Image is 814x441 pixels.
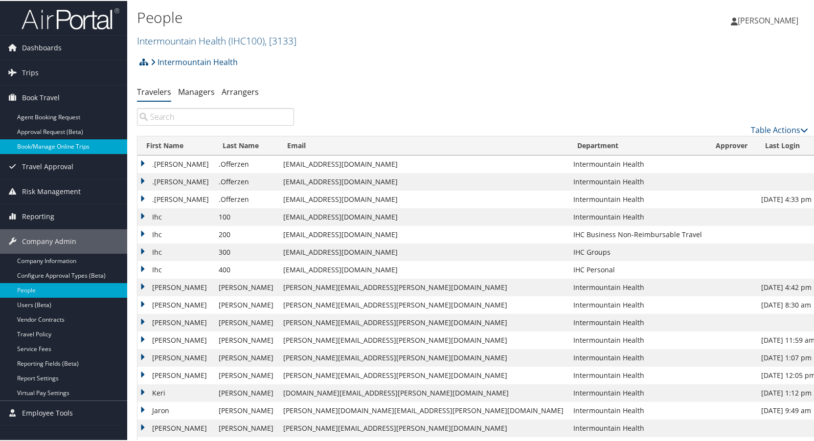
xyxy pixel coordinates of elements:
a: [PERSON_NAME] [731,5,808,34]
td: .[PERSON_NAME] [137,190,214,207]
td: [PERSON_NAME] [214,313,278,331]
td: [EMAIL_ADDRESS][DOMAIN_NAME] [278,243,568,260]
td: Intermountain Health [568,366,707,383]
td: [EMAIL_ADDRESS][DOMAIN_NAME] [278,172,568,190]
td: Intermountain Health [568,383,707,401]
td: Intermountain Health [568,401,707,419]
th: Email: activate to sort column ascending [278,135,568,154]
td: [PERSON_NAME] [214,419,278,436]
td: [PERSON_NAME][EMAIL_ADDRESS][PERSON_NAME][DOMAIN_NAME] [278,419,568,436]
td: [PERSON_NAME] [214,278,278,295]
td: 300 [214,243,278,260]
td: 200 [214,225,278,243]
td: [EMAIL_ADDRESS][DOMAIN_NAME] [278,154,568,172]
td: [PERSON_NAME][EMAIL_ADDRESS][PERSON_NAME][DOMAIN_NAME] [278,366,568,383]
td: Intermountain Health [568,190,707,207]
td: [PERSON_NAME] [137,366,214,383]
td: [PERSON_NAME][EMAIL_ADDRESS][PERSON_NAME][DOMAIN_NAME] [278,313,568,331]
td: [EMAIL_ADDRESS][DOMAIN_NAME] [278,190,568,207]
td: [PERSON_NAME][DOMAIN_NAME][EMAIL_ADDRESS][PERSON_NAME][DOMAIN_NAME] [278,401,568,419]
td: Intermountain Health [568,348,707,366]
td: [PERSON_NAME][EMAIL_ADDRESS][PERSON_NAME][DOMAIN_NAME] [278,331,568,348]
span: [PERSON_NAME] [738,14,798,25]
span: Dashboards [22,35,62,59]
td: [EMAIL_ADDRESS][DOMAIN_NAME] [278,260,568,278]
th: Approver [707,135,756,154]
a: Arrangers [222,86,259,96]
td: Ihc [137,207,214,225]
td: .[PERSON_NAME] [137,154,214,172]
td: .Offerzen [214,172,278,190]
td: [PERSON_NAME] [214,366,278,383]
span: Travel Approval [22,154,73,178]
span: Reporting [22,203,54,228]
td: [PERSON_NAME][EMAIL_ADDRESS][PERSON_NAME][DOMAIN_NAME] [278,278,568,295]
td: Jaron [137,401,214,419]
td: 100 [214,207,278,225]
td: IHC Personal [568,260,707,278]
td: Intermountain Health [568,278,707,295]
td: [PERSON_NAME] [137,419,214,436]
td: IHC Business Non-Reimbursable Travel [568,225,707,243]
h1: People [137,6,585,27]
td: [EMAIL_ADDRESS][DOMAIN_NAME] [278,207,568,225]
td: Intermountain Health [568,295,707,313]
td: [PERSON_NAME] [137,313,214,331]
a: Managers [178,86,215,96]
td: Ihc [137,243,214,260]
td: [PERSON_NAME] [214,295,278,313]
span: ( IHC100 ) [228,33,265,46]
td: Intermountain Health [568,419,707,436]
td: [PERSON_NAME] [214,401,278,419]
input: Search [137,107,294,125]
td: .[PERSON_NAME] [137,172,214,190]
td: Keri [137,383,214,401]
img: airportal-logo.png [22,6,119,29]
td: [PERSON_NAME][EMAIL_ADDRESS][PERSON_NAME][DOMAIN_NAME] [278,295,568,313]
span: Employee Tools [22,400,73,424]
td: [PERSON_NAME][EMAIL_ADDRESS][PERSON_NAME][DOMAIN_NAME] [278,348,568,366]
span: Company Admin [22,228,76,253]
td: .Offerzen [214,190,278,207]
a: Table Actions [751,124,808,134]
td: [EMAIL_ADDRESS][DOMAIN_NAME] [278,225,568,243]
td: Intermountain Health [568,313,707,331]
td: [PERSON_NAME] [137,331,214,348]
span: , [ 3133 ] [265,33,296,46]
td: Intermountain Health [568,331,707,348]
td: Ihc [137,260,214,278]
td: IHC Groups [568,243,707,260]
td: Ihc [137,225,214,243]
th: Last Name: activate to sort column descending [214,135,278,154]
td: [PERSON_NAME] [137,295,214,313]
td: [PERSON_NAME] [137,278,214,295]
a: Intermountain Health [151,51,238,71]
td: 400 [214,260,278,278]
td: [DOMAIN_NAME][EMAIL_ADDRESS][PERSON_NAME][DOMAIN_NAME] [278,383,568,401]
td: Intermountain Health [568,207,707,225]
a: Travelers [137,86,171,96]
th: First Name: activate to sort column ascending [137,135,214,154]
td: [PERSON_NAME] [214,348,278,366]
td: Intermountain Health [568,172,707,190]
td: [PERSON_NAME] [214,331,278,348]
td: Intermountain Health [568,154,707,172]
span: Book Travel [22,85,60,109]
span: Trips [22,60,39,84]
td: [PERSON_NAME] [137,348,214,366]
th: Department: activate to sort column ascending [568,135,707,154]
td: .Offerzen [214,154,278,172]
td: [PERSON_NAME] [214,383,278,401]
a: Intermountain Health [137,33,296,46]
span: Risk Management [22,178,81,203]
